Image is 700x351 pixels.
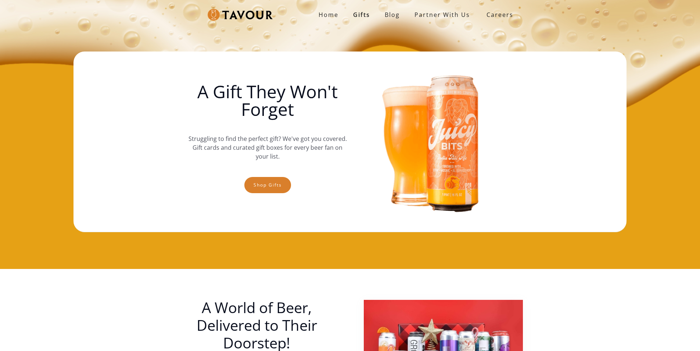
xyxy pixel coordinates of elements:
p: Struggling to find the perfect gift? We've got you covered. Gift cards and curated gift boxes for... [188,127,347,168]
a: Shop gifts [244,177,291,193]
h1: A Gift They Won't Forget [188,83,347,118]
a: Home [311,7,346,22]
strong: Careers [487,7,513,22]
a: Careers [477,4,519,25]
a: Blog [377,7,407,22]
a: partner with us [407,7,477,22]
a: Gifts [346,7,377,22]
strong: Home [319,11,338,19]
